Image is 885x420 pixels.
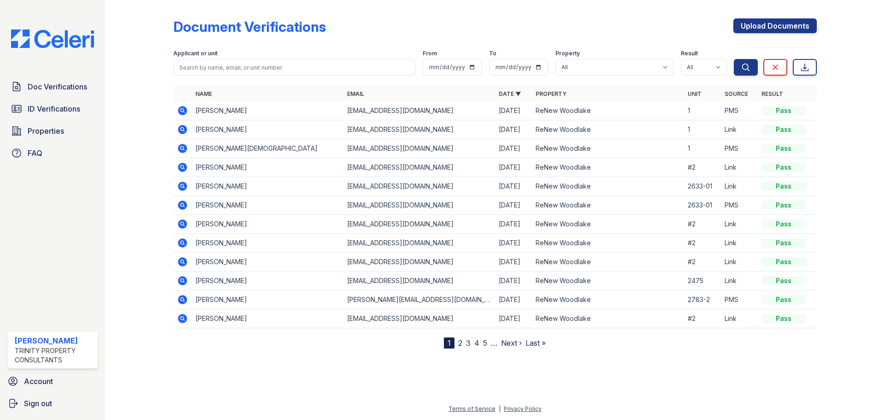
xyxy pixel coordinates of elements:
[721,309,758,328] td: Link
[532,158,684,177] td: ReNew Woodlake
[343,196,495,215] td: [EMAIL_ADDRESS][DOMAIN_NAME]
[684,234,721,253] td: #2
[681,50,698,57] label: Result
[684,272,721,290] td: 2475
[448,405,496,412] a: Terms of Service
[495,234,532,253] td: [DATE]
[192,234,343,253] td: [PERSON_NAME]
[343,158,495,177] td: [EMAIL_ADDRESS][DOMAIN_NAME]
[495,196,532,215] td: [DATE]
[7,144,98,162] a: FAQ
[343,234,495,253] td: [EMAIL_ADDRESS][DOMAIN_NAME]
[684,139,721,158] td: 1
[28,125,64,136] span: Properties
[28,103,80,114] span: ID Verifications
[192,253,343,272] td: [PERSON_NAME]
[495,309,532,328] td: [DATE]
[684,120,721,139] td: 1
[721,139,758,158] td: PMS
[721,290,758,309] td: PMS
[489,50,496,57] label: To
[466,338,471,348] a: 3
[504,405,542,412] a: Privacy Policy
[721,120,758,139] td: Link
[761,201,806,210] div: Pass
[721,177,758,196] td: Link
[721,158,758,177] td: Link
[721,196,758,215] td: PMS
[15,346,94,365] div: Trinity Property Consultants
[733,18,817,33] a: Upload Documents
[343,290,495,309] td: [PERSON_NAME][EMAIL_ADDRESS][DOMAIN_NAME]
[173,18,326,35] div: Document Verifications
[495,101,532,120] td: [DATE]
[684,158,721,177] td: #2
[721,234,758,253] td: Link
[423,50,437,57] label: From
[495,253,532,272] td: [DATE]
[532,101,684,120] td: ReNew Woodlake
[684,177,721,196] td: 2633-01
[721,215,758,234] td: Link
[483,338,487,348] a: 5
[343,139,495,158] td: [EMAIL_ADDRESS][DOMAIN_NAME]
[761,182,806,191] div: Pass
[7,100,98,118] a: ID Verifications
[195,90,212,97] a: Name
[7,122,98,140] a: Properties
[761,276,806,285] div: Pass
[343,253,495,272] td: [EMAIL_ADDRESS][DOMAIN_NAME]
[4,30,101,48] img: CE_Logo_Blue-a8612792a0a2168367f1c8372b55b34899dd931a85d93a1a3d3e32e68fde9ad4.png
[495,290,532,309] td: [DATE]
[532,196,684,215] td: ReNew Woodlake
[761,125,806,134] div: Pass
[347,90,364,97] a: Email
[684,290,721,309] td: 2783-2
[501,338,522,348] a: Next ›
[532,120,684,139] td: ReNew Woodlake
[173,50,218,57] label: Applicant or unit
[192,309,343,328] td: [PERSON_NAME]
[458,338,462,348] a: 2
[343,272,495,290] td: [EMAIL_ADDRESS][DOMAIN_NAME]
[192,215,343,234] td: [PERSON_NAME]
[688,90,702,97] a: Unit
[761,257,806,266] div: Pass
[684,196,721,215] td: 2633-01
[343,215,495,234] td: [EMAIL_ADDRESS][DOMAIN_NAME]
[192,177,343,196] td: [PERSON_NAME]
[495,177,532,196] td: [DATE]
[532,215,684,234] td: ReNew Woodlake
[192,290,343,309] td: [PERSON_NAME]
[761,219,806,229] div: Pass
[532,253,684,272] td: ReNew Woodlake
[343,101,495,120] td: [EMAIL_ADDRESS][DOMAIN_NAME]
[495,120,532,139] td: [DATE]
[173,59,415,76] input: Search by name, email, or unit number
[495,158,532,177] td: [DATE]
[761,314,806,323] div: Pass
[761,295,806,304] div: Pass
[7,77,98,96] a: Doc Verifications
[761,144,806,153] div: Pass
[532,177,684,196] td: ReNew Woodlake
[532,309,684,328] td: ReNew Woodlake
[532,139,684,158] td: ReNew Woodlake
[761,163,806,172] div: Pass
[343,177,495,196] td: [EMAIL_ADDRESS][DOMAIN_NAME]
[192,158,343,177] td: [PERSON_NAME]
[343,309,495,328] td: [EMAIL_ADDRESS][DOMAIN_NAME]
[192,196,343,215] td: [PERSON_NAME]
[721,272,758,290] td: Link
[684,309,721,328] td: #2
[192,272,343,290] td: [PERSON_NAME]
[192,139,343,158] td: [PERSON_NAME][DEMOGRAPHIC_DATA]
[725,90,748,97] a: Source
[4,372,101,390] a: Account
[684,215,721,234] td: #2
[491,337,497,349] span: …
[684,101,721,120] td: 1
[24,398,52,409] span: Sign out
[721,253,758,272] td: Link
[536,90,566,97] a: Property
